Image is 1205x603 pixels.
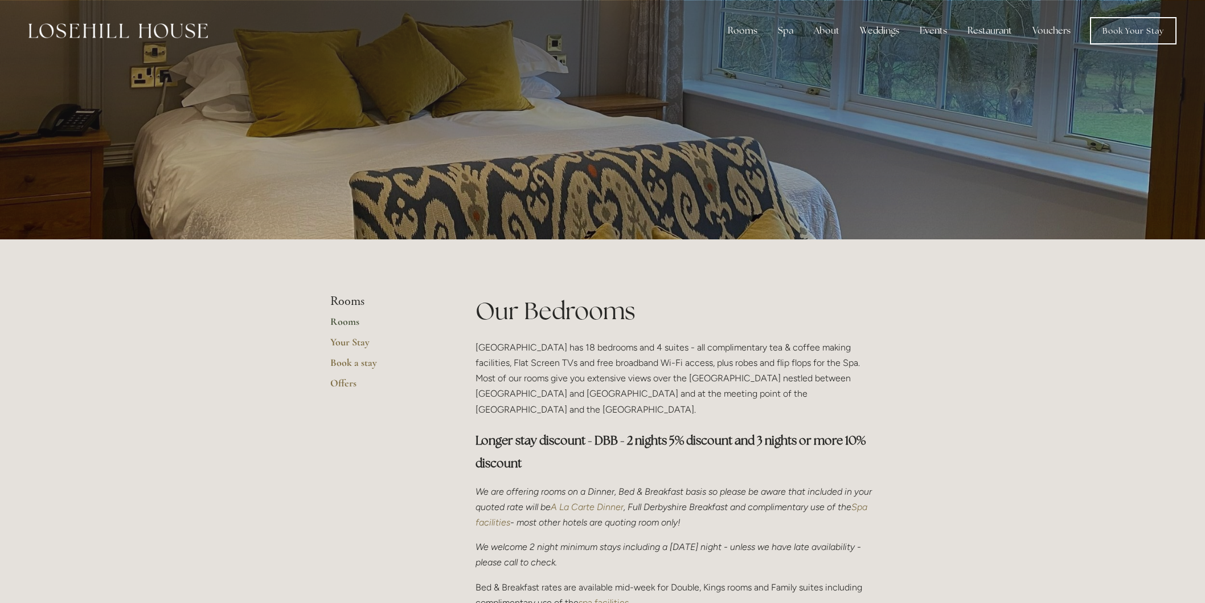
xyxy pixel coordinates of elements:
[28,23,208,38] img: Losehill House
[1090,17,1177,44] a: Book Your Stay
[330,294,439,309] li: Rooms
[911,19,956,42] div: Events
[719,19,767,42] div: Rooms
[805,19,849,42] div: About
[330,356,439,377] a: Book a stay
[551,502,624,512] a: A La Carte Dinner
[769,19,802,42] div: Spa
[624,502,851,512] em: , Full Derbyshire Breakfast and complimentary use of the
[330,336,439,356] a: Your Stay
[1023,19,1080,42] a: Vouchers
[330,377,439,397] a: Offers
[958,19,1021,42] div: Restaurant
[476,486,874,512] em: We are offering rooms on a Dinner, Bed & Breakfast basis so please be aware that included in your...
[476,541,863,568] em: We welcome 2 night minimum stays including a [DATE] night - unless we have late availability - pl...
[330,315,439,336] a: Rooms
[476,340,875,417] p: [GEOGRAPHIC_DATA] has 18 bedrooms and 4 suites - all complimentary tea & coffee making facilities...
[476,294,875,328] h1: Our Bedrooms
[476,433,868,471] strong: Longer stay discount - DBB - 2 nights 5% discount and 3 nights or more 10% discount
[510,517,681,528] em: - most other hotels are quoting room only!
[851,19,908,42] div: Weddings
